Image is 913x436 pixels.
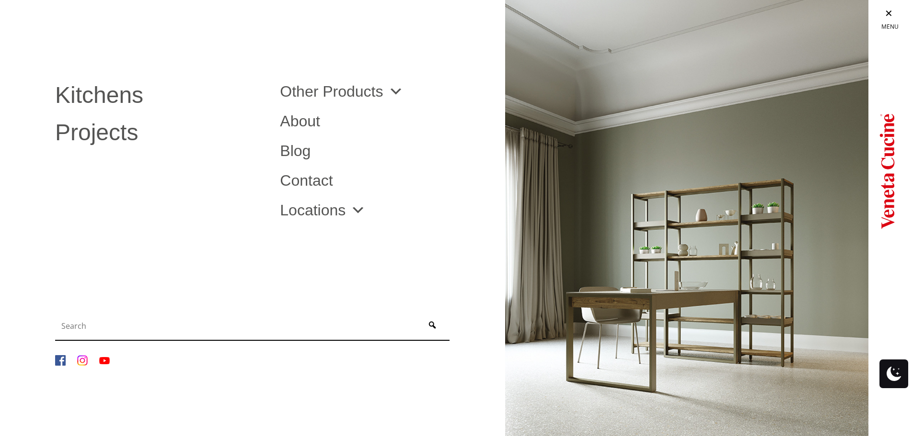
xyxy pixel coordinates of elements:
a: Kitchens [55,84,266,107]
img: Instagram [77,355,88,366]
a: Locations [280,202,366,218]
input: Search [58,316,417,335]
a: Blog [280,143,490,158]
a: Contact [280,173,490,188]
img: Facebook [55,355,66,366]
a: Other Products [280,84,403,99]
img: YouTube [99,355,110,366]
a: About [280,113,490,129]
a: Projects [55,121,266,144]
img: Logo [879,108,895,233]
